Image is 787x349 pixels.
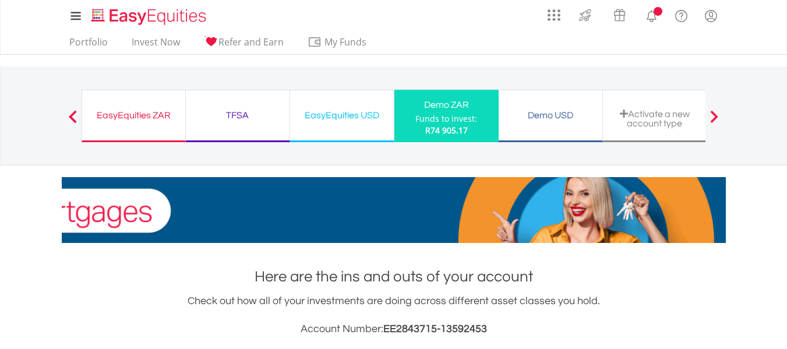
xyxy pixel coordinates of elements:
[401,97,492,113] div: Demo ZAR
[193,107,283,124] div: TFSA
[666,3,696,26] a: FAQ's and Support
[127,36,185,54] a: Invest Now
[576,6,595,24] img: thrive-v2.svg
[62,321,726,337] h3: Account Number:
[65,36,112,54] a: Portfolio
[540,3,568,22] a: AppsGrid
[89,7,211,26] img: EasyEquities_Logo.png
[610,109,700,128] div: Activate a new account type
[548,9,560,22] img: grid-menu-icon.svg
[602,3,637,24] a: Vouchers
[383,323,487,334] span: EE2843715-13592453
[89,107,178,124] div: EasyEquities ZAR
[62,177,726,243] img: EasyMortage Promotion Banner
[297,107,387,124] div: EasyEquities USD
[425,125,468,136] span: R74 905.17
[506,107,595,124] div: Demo USD
[62,293,726,337] div: Check out how all of your investments are doing across different asset classes you hold.
[610,6,629,24] img: vouchers-v2.svg
[62,266,726,287] h1: Here are the ins and outs of your account
[87,3,211,26] a: Home page
[308,34,384,50] span: My Funds
[637,3,666,26] a: Notifications
[415,113,477,125] div: Funds to invest:
[199,36,288,54] a: Refer and Earn
[696,3,726,29] a: My Profile
[218,36,284,48] span: Refer and Earn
